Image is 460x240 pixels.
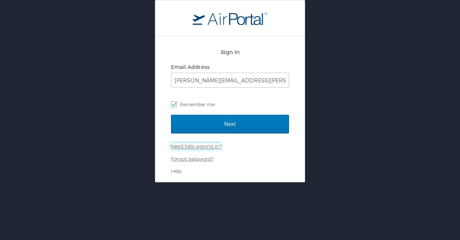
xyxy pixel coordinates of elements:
[171,48,289,56] h2: Sign In
[171,99,289,110] label: Remember me
[171,64,209,70] label: Email Address
[171,115,289,133] input: Next
[171,156,214,162] a: Forgot password?
[193,12,267,25] img: logo
[171,168,181,174] a: Help
[171,143,221,149] a: Need help signing in?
